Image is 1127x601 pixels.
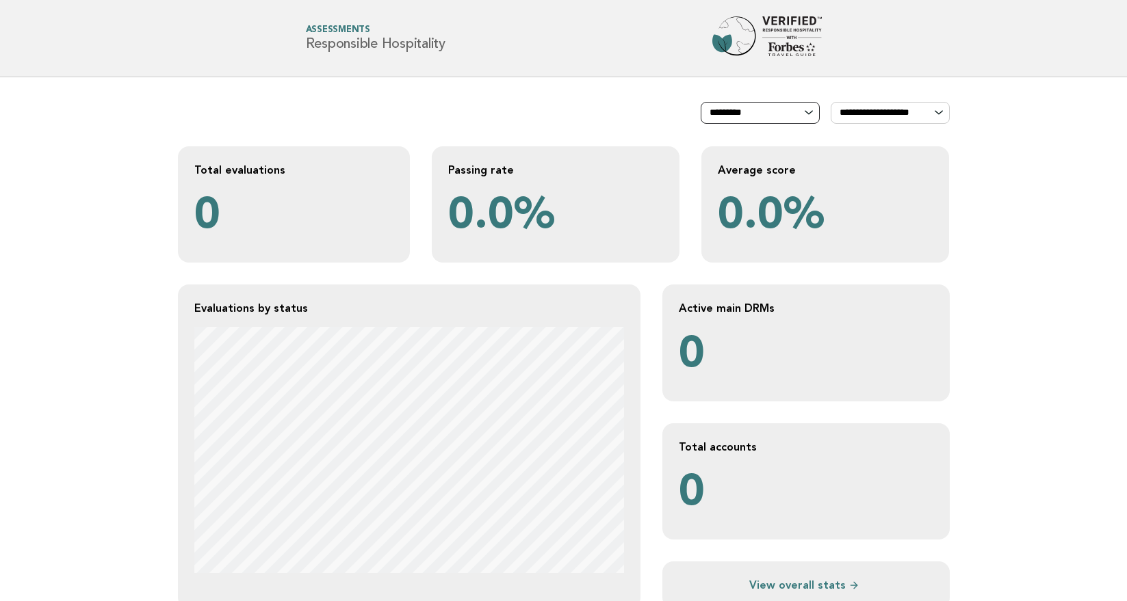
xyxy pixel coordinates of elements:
[679,440,933,454] h2: Total accounts
[712,16,822,60] img: Forbes Travel Guide
[194,301,624,315] h2: Evaluations by status
[718,188,933,246] p: 0.0%
[306,26,445,35] span: Assessments
[448,163,663,177] h2: Passing rate
[306,26,445,51] h1: Responsible Hospitality
[679,327,933,385] p: 0
[679,465,933,523] p: 0
[718,163,933,177] h2: Average score
[679,578,933,592] a: View overall stats
[194,188,393,246] p: 0
[679,301,933,315] h2: Active main DRMs
[194,163,393,177] h2: Total evaluations
[448,188,663,246] p: 0.0%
